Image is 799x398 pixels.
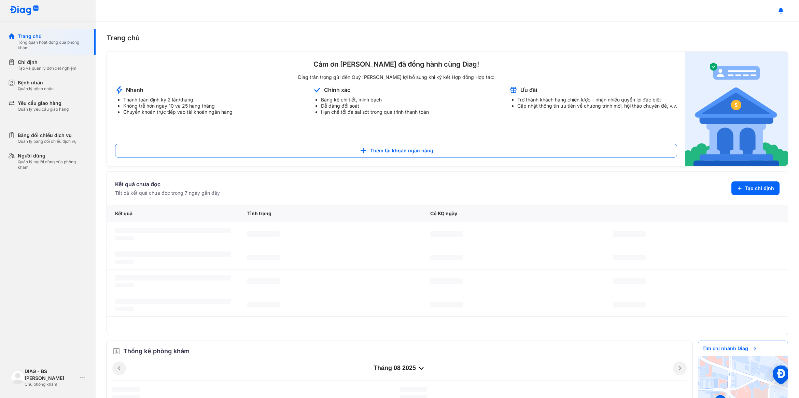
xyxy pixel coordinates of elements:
div: Bảng đối chiếu dịch vụ [18,132,76,139]
div: Chỉ định [18,59,76,66]
li: Chuyển khoản trực tiếp vào tài khoản ngân hàng [123,109,233,115]
span: ‌ [115,260,134,264]
img: logo [11,371,25,384]
span: ‌ [115,275,231,280]
span: ‌ [115,283,134,287]
span: ‌ [115,228,231,233]
span: ‌ [115,299,231,304]
img: account-announcement [313,86,321,94]
img: account-announcement [685,52,788,166]
div: tháng 08 2025 [126,364,673,372]
li: Dễ dàng đối soát [321,103,429,109]
span: ‌ [430,231,463,237]
li: Thanh toán định kỳ 2 lần/tháng [123,97,233,103]
li: Trở thành khách hàng chiến lược – nhận nhiều quyền lợi đặc biệt [517,97,677,103]
div: Ưu đãi [520,86,537,94]
div: Trang chủ [18,33,87,40]
div: Trang chủ [107,33,788,43]
span: ‌ [613,278,646,284]
div: Quản lý bệnh nhân [18,86,54,92]
div: Người dùng [18,152,87,159]
span: ‌ [247,231,280,237]
li: Cập nhật thông tin ưu tiên về chương trình mới, hội thảo chuyên đề, v.v. [517,103,677,109]
button: Thêm tài khoản ngân hàng [115,144,677,157]
span: ‌ [247,255,280,260]
li: Không trễ hơn ngày 10 và 25 hàng tháng [123,103,233,109]
li: Hạn chế tối đa sai sót trong quá trình thanh toán [321,109,429,115]
span: ‌ [247,278,280,284]
div: Diag trân trọng gửi đến Quý [PERSON_NAME] lợi bổ sung khi ký kết Hợp đồng Hợp tác: [115,74,677,80]
div: DIAG - BS [PERSON_NAME] [25,368,78,382]
span: ‌ [430,278,463,284]
div: Tạo và quản lý đơn xét nghiệm [18,66,76,71]
span: ‌ [399,387,427,392]
span: Tạo chỉ định [745,185,774,192]
span: ‌ [115,251,231,257]
div: Chủ phòng khám [25,382,78,387]
div: Kết quả [107,205,239,222]
div: Nhanh [126,86,143,94]
div: Quản lý bảng đối chiếu dịch vụ [18,139,76,144]
img: logo [10,5,39,16]
div: Yêu cầu giao hàng [18,100,69,107]
div: Chính xác [324,86,350,94]
div: Tổng quan hoạt động của phòng khám [18,40,87,51]
span: ‌ [430,302,463,307]
span: ‌ [247,302,280,307]
span: ‌ [613,231,646,237]
span: ‌ [613,302,646,307]
div: Quản lý yêu cầu giao hàng [18,107,69,112]
li: Bảng kê chi tiết, minh bạch [321,97,429,103]
div: Cảm ơn [PERSON_NAME] đã đồng hành cùng Diag! [115,60,677,69]
div: Tất cả kết quả chưa đọc trong 7 ngày gần đây [115,190,220,196]
img: account-announcement [509,86,518,94]
span: ‌ [112,387,140,392]
div: Bệnh nhân [18,79,54,86]
span: ‌ [613,255,646,260]
span: Tìm chi nhánh Diag [698,341,762,356]
div: Có KQ ngày [422,205,605,222]
div: Kết quả chưa đọc [115,180,220,188]
img: account-announcement [115,86,123,94]
img: order.5a6da16c.svg [112,347,121,355]
span: ‌ [115,236,134,240]
span: ‌ [115,307,134,311]
button: Tạo chỉ định [731,181,780,195]
div: Tình trạng [239,205,422,222]
span: Thống kê phòng khám [123,346,190,356]
span: ‌ [430,255,463,260]
div: Quản lý người dùng của phòng khám [18,159,87,170]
